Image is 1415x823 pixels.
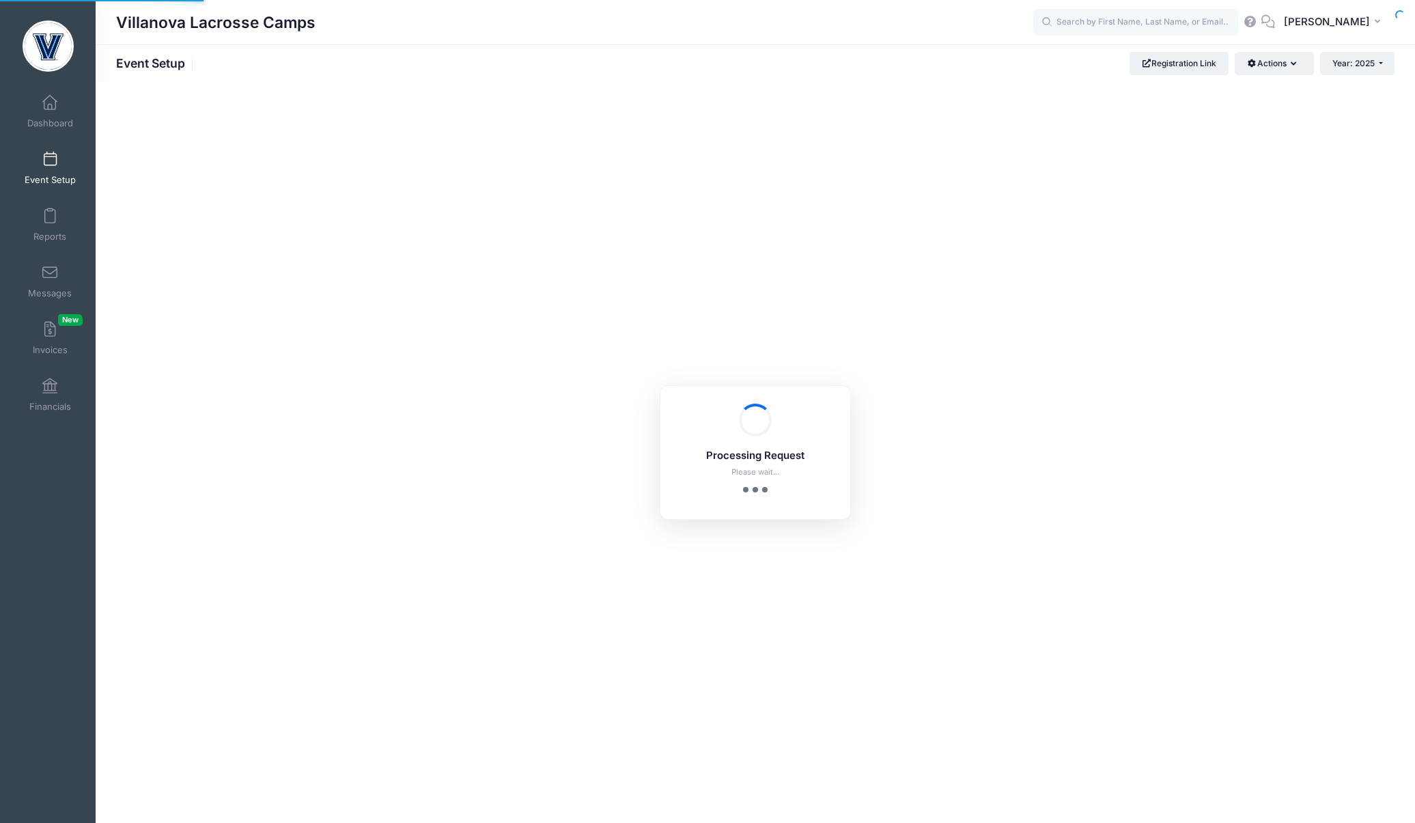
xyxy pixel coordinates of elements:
p: Please wait... [678,466,832,478]
span: Dashboard [27,117,73,129]
span: Financials [29,401,71,413]
input: Search by First Name, Last Name, or Email... [1033,9,1238,36]
span: New [58,314,83,326]
span: Invoices [33,344,68,356]
button: Actions [1235,52,1313,75]
h5: Processing Request [678,450,832,462]
a: Reports [18,201,83,249]
span: Event Setup [25,174,76,186]
a: Registration Link [1130,52,1229,75]
span: Messages [28,288,72,299]
span: [PERSON_NAME] [1284,14,1370,29]
span: Reports [33,231,66,242]
button: Year: 2025 [1320,52,1395,75]
h1: Event Setup [116,56,197,70]
h1: Villanova Lacrosse Camps [116,7,316,38]
button: [PERSON_NAME] [1275,7,1395,38]
a: Dashboard [18,87,83,135]
span: Year: 2025 [1332,58,1375,68]
a: InvoicesNew [18,314,83,362]
a: Event Setup [18,144,83,192]
img: Villanova Lacrosse Camps [23,20,74,72]
a: Financials [18,371,83,419]
a: Messages [18,257,83,305]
